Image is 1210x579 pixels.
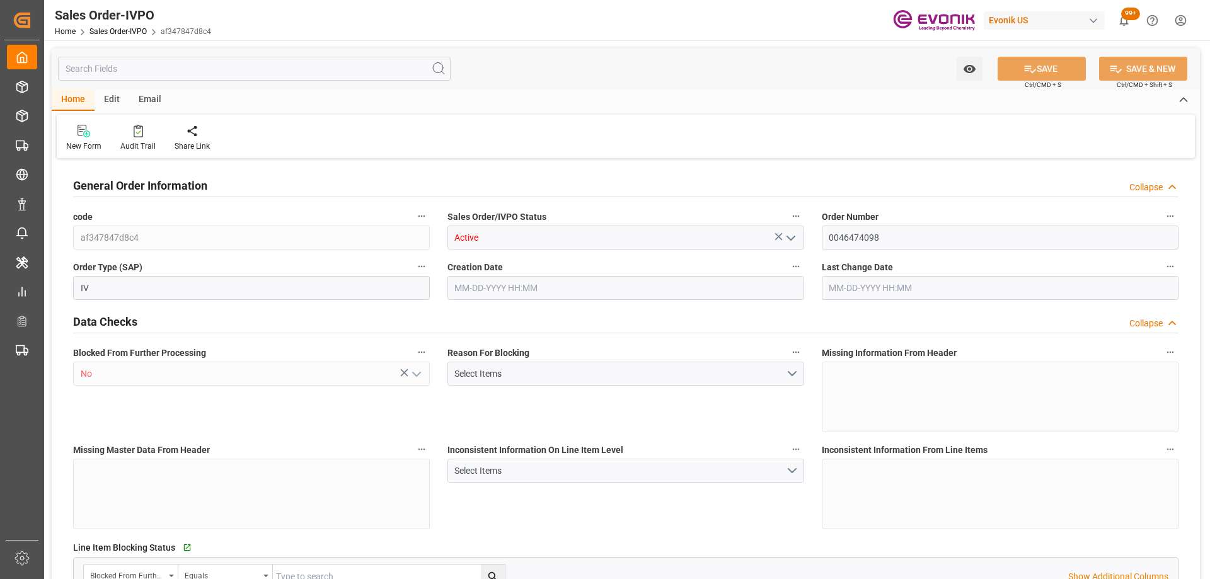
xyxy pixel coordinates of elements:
span: Order Type (SAP) [73,261,142,274]
button: Inconsistent Information On Line Item Level [788,441,804,457]
div: Sales Order-IVPO [55,6,211,25]
span: Missing Master Data From Header [73,444,210,457]
input: MM-DD-YYYY HH:MM [822,276,1178,300]
button: SAVE & NEW [1099,57,1187,81]
span: Line Item Blocking Status [73,541,175,554]
div: Collapse [1129,317,1163,330]
span: Missing Information From Header [822,347,957,360]
span: Blocked From Further Processing [73,347,206,360]
span: Sales Order/IVPO Status [447,210,546,224]
button: show 100 new notifications [1110,6,1138,35]
div: Evonik US [984,11,1105,30]
span: Last Change Date [822,261,893,274]
span: code [73,210,93,224]
button: Help Center [1138,6,1167,35]
div: Edit [95,89,129,111]
div: Select Items [454,367,785,381]
img: Evonik-brand-mark-Deep-Purple-RGB.jpeg_1700498283.jpeg [893,9,975,32]
button: Order Type (SAP) [413,258,430,275]
button: SAVE [998,57,1086,81]
span: 99+ [1121,8,1140,20]
button: Order Number [1162,208,1178,224]
button: Sales Order/IVPO Status [788,208,804,224]
span: Ctrl/CMD + Shift + S [1117,80,1172,89]
button: Missing Information From Header [1162,344,1178,360]
button: Missing Master Data From Header [413,441,430,457]
h2: Data Checks [73,313,137,330]
button: code [413,208,430,224]
button: open menu [447,362,804,386]
button: Inconsistent Information From Line Items [1162,441,1178,457]
a: Home [55,27,76,36]
div: New Form [66,140,101,152]
span: Order Number [822,210,879,224]
div: Select Items [454,464,785,478]
div: Email [129,89,171,111]
a: Sales Order-IVPO [89,27,147,36]
button: open menu [957,57,982,81]
button: Reason For Blocking [788,344,804,360]
div: Share Link [175,140,210,152]
div: Collapse [1129,181,1163,194]
button: Creation Date [788,258,804,275]
span: Ctrl/CMD + S [1025,80,1061,89]
button: Blocked From Further Processing [413,344,430,360]
span: Inconsistent Information On Line Item Level [447,444,623,457]
div: Audit Trail [120,140,156,152]
div: Home [52,89,95,111]
button: open menu [780,228,799,248]
span: Inconsistent Information From Line Items [822,444,988,457]
button: open menu [406,364,425,384]
button: Last Change Date [1162,258,1178,275]
button: open menu [447,459,804,483]
h2: General Order Information [73,177,207,194]
input: Search Fields [58,57,451,81]
span: Reason For Blocking [447,347,529,360]
span: Creation Date [447,261,503,274]
button: Evonik US [984,8,1110,32]
input: MM-DD-YYYY HH:MM [447,276,804,300]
